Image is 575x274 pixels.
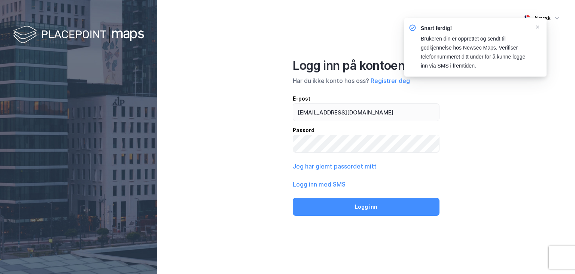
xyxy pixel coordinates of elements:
button: Jeg har glemt passordet mitt [293,162,377,171]
img: logo-white.f07954bde2210d2a523dddb988cd2aa7.svg [13,24,144,46]
div: Passord [293,126,439,135]
button: Logg inn med SMS [293,180,346,189]
div: Norsk [535,14,551,23]
iframe: Chat Widget [538,238,575,274]
button: Logg inn [293,198,439,216]
div: E-post [293,94,439,103]
div: Har du ikke konto hos oss? [293,76,439,85]
div: Logg inn på kontoen din [293,58,439,73]
button: Registrer deg [371,76,410,85]
div: Brukeren din er opprettet og sendt til godkjennelse hos Newsec Maps. Verifiser telefonnummeret di... [421,35,529,71]
div: Snart ferdig! [421,24,529,33]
